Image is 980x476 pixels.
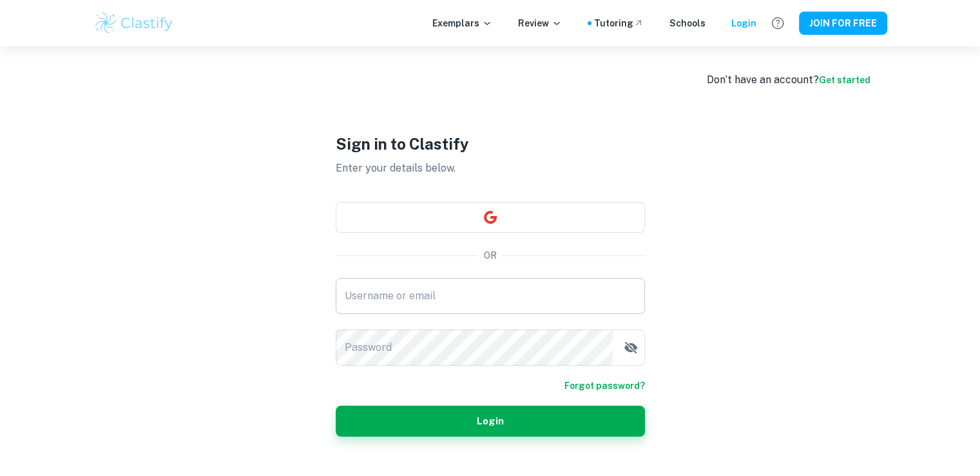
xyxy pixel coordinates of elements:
[669,16,706,30] a: Schools
[731,16,756,30] a: Login
[484,248,497,263] p: OR
[707,72,870,88] div: Don’t have an account?
[767,12,789,34] button: Help and Feedback
[594,16,644,30] a: Tutoring
[93,10,175,36] img: Clastify logo
[799,12,887,35] button: JOIN FOR FREE
[518,16,562,30] p: Review
[564,379,645,393] a: Forgot password?
[336,161,645,176] p: Enter your details below.
[819,75,870,85] a: Get started
[336,406,645,437] button: Login
[336,132,645,155] h1: Sign in to Clastify
[432,16,492,30] p: Exemplars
